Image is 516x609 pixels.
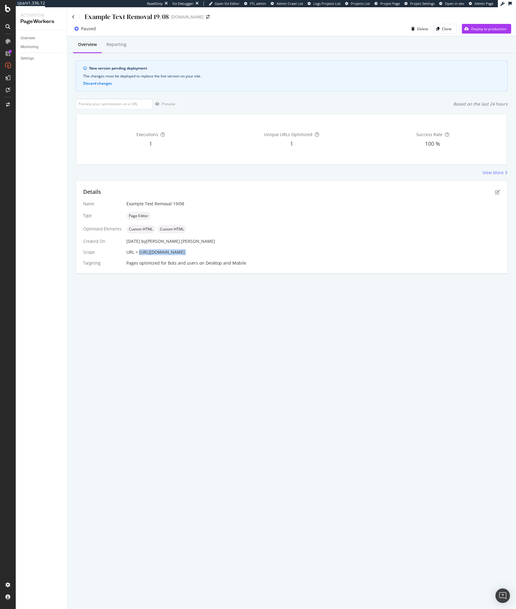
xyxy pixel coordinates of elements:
div: Open Intercom Messenger [495,588,510,603]
div: [DOMAIN_NAME] [171,14,204,20]
a: Logs Projects List [308,1,341,6]
button: Deploy to production [462,24,511,34]
div: Monitoring [21,44,38,50]
div: neutral label [126,225,155,233]
div: pen-to-square [495,190,500,194]
div: Overview [21,35,35,41]
div: Preview [162,101,175,106]
button: Clone [433,24,457,34]
div: Overview [78,41,97,47]
a: Project Page [374,1,400,6]
div: info banner [76,60,508,91]
div: [DATE] [126,238,500,244]
a: Monitoring [21,44,63,50]
div: arrow-right-arrow-left [206,15,210,19]
div: neutral label [126,212,151,220]
div: Targeting [83,260,122,266]
span: Admin Crawl List [276,1,303,6]
div: Based on the last 24 hours [453,101,508,107]
button: Delete [409,24,428,34]
span: Custom HTML [160,227,184,231]
button: Discard changes [83,81,112,86]
div: View More [482,170,504,176]
div: Activation [21,12,62,18]
div: Optimized Elements [83,226,122,232]
span: Executions [136,132,158,137]
a: Admin Crawl List [271,1,303,6]
div: Pages optimized for on [126,260,500,266]
a: Click to go back [72,15,75,19]
div: Settings [21,55,34,62]
div: Example Text Removal 19/08 [126,201,500,207]
div: by [PERSON_NAME].[PERSON_NAME] [141,238,215,244]
div: Type [83,213,122,219]
div: Desktop and Mobile [206,260,246,266]
span: FTL admin [250,1,266,6]
div: Name [83,201,122,207]
div: Bots and users [168,260,198,266]
span: 1 [290,140,293,147]
div: Clone [442,26,452,31]
div: New version pending deployment [89,66,500,71]
span: URL = [URL][DOMAIN_NAME] [126,249,185,255]
a: Settings [21,55,63,62]
input: Preview your optimization on a URL [76,99,153,109]
div: Example Text Removal 19/08 [85,12,169,21]
span: Unique URLs Optimized [264,132,312,137]
a: Admin Page [469,1,493,6]
span: 100 % [425,140,440,147]
a: View More [482,170,508,176]
div: Created On [83,238,122,244]
a: Open Viz Editor [209,1,240,6]
a: Open in dev [439,1,464,6]
div: The changes must be deployed to replace the live version on your site. [83,73,500,79]
div: Delete [417,26,428,31]
div: Paused [81,26,96,32]
span: Projects List [351,1,370,6]
div: Deploy to production [471,26,506,31]
a: Project Settings [404,1,435,6]
span: Open in dev [445,1,464,6]
span: Project Settings [410,1,435,6]
span: 1 [149,140,152,147]
div: Scope [83,249,122,255]
a: Overview [21,35,63,41]
div: Details [83,188,101,196]
div: ReadOnly: [147,1,163,6]
span: Open Viz Editor [215,1,240,6]
div: PageWorkers [21,18,62,25]
span: Success Rate [416,132,443,137]
div: Viz Debugger: [172,1,194,6]
span: Logs Projects List [313,1,341,6]
span: Project Page [380,1,400,6]
div: neutral label [158,225,186,233]
a: Projects List [345,1,370,6]
span: Custom HTML [129,227,153,231]
span: Page Editor [129,214,148,218]
button: Preview [153,99,175,109]
span: Admin Page [475,1,493,6]
div: Reporting [106,41,126,47]
a: FTL admin [244,1,266,6]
